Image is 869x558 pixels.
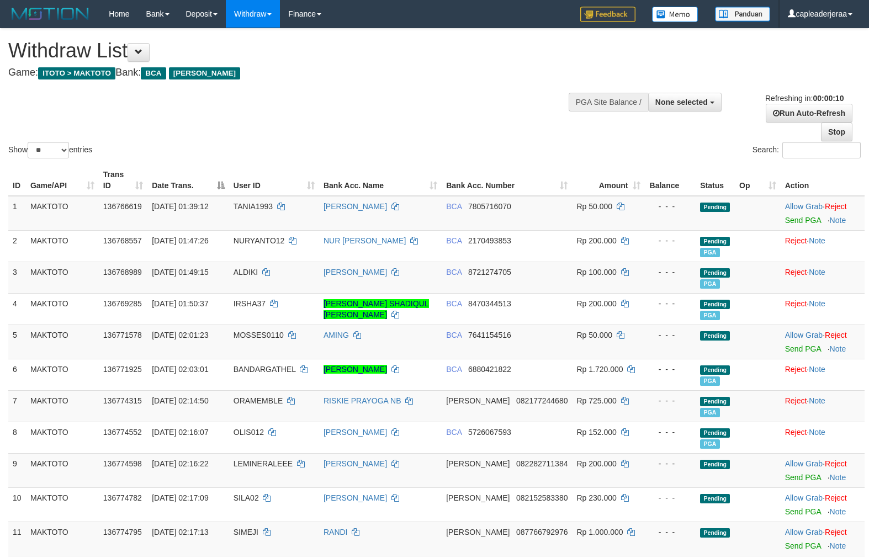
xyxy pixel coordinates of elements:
[830,473,846,482] a: Note
[516,396,568,405] span: Copy 082177244680 to clipboard
[569,93,648,111] div: PGA Site Balance /
[785,216,821,225] a: Send PGA
[830,344,846,353] a: Note
[830,541,846,550] a: Note
[785,365,807,374] a: Reject
[103,299,142,308] span: 136769285
[103,493,142,502] span: 136774782
[468,428,511,437] span: Copy 5726067593 to clipboard
[103,396,142,405] span: 136774315
[781,422,865,453] td: ·
[468,299,511,308] span: Copy 8470344513 to clipboard
[809,236,825,245] a: Note
[446,365,462,374] span: BCA
[825,493,847,502] a: Reject
[785,236,807,245] a: Reject
[781,293,865,325] td: ·
[648,93,722,111] button: None selected
[809,268,825,277] a: Note
[234,428,264,437] span: OLIS012
[765,94,844,103] span: Refreshing in:
[785,202,825,211] span: ·
[26,325,99,359] td: MAKTOTO
[234,459,293,468] span: LEMINERALEEE
[446,459,510,468] span: [PERSON_NAME]
[26,390,99,422] td: MAKTOTO
[572,164,644,196] th: Amount: activate to sort column ascending
[324,236,406,245] a: NUR [PERSON_NAME]
[700,494,730,503] span: Pending
[576,236,616,245] span: Rp 200.000
[8,359,26,390] td: 6
[576,299,616,308] span: Rp 200.000
[26,196,99,231] td: MAKTOTO
[234,331,284,339] span: MOSSES0110
[446,396,510,405] span: [PERSON_NAME]
[234,299,266,308] span: IRSHA37
[324,331,349,339] a: AMING
[715,7,770,22] img: panduan.png
[700,408,719,417] span: Marked by capleaderjeraa
[576,396,616,405] span: Rp 725.000
[781,390,865,422] td: ·
[99,164,147,196] th: Trans ID: activate to sort column ascending
[442,164,572,196] th: Bank Acc. Number: activate to sort column ascending
[830,507,846,516] a: Note
[8,164,26,196] th: ID
[785,473,821,482] a: Send PGA
[696,164,735,196] th: Status
[103,365,142,374] span: 136771925
[809,428,825,437] a: Note
[753,142,861,158] label: Search:
[468,268,511,277] span: Copy 8721274705 to clipboard
[26,262,99,293] td: MAKTOTO
[8,453,26,487] td: 9
[825,528,847,536] a: Reject
[324,528,348,536] a: RANDI
[700,237,730,246] span: Pending
[649,458,692,469] div: - - -
[700,365,730,375] span: Pending
[324,365,387,374] a: [PERSON_NAME]
[103,528,142,536] span: 136774795
[830,216,846,225] a: Note
[649,235,692,246] div: - - -
[324,459,387,468] a: [PERSON_NAME]
[468,236,511,245] span: Copy 2170493853 to clipboard
[700,460,730,469] span: Pending
[652,7,698,22] img: Button%20Memo.svg
[645,164,696,196] th: Balance
[103,331,142,339] span: 136771578
[576,528,623,536] span: Rp 1.000.000
[785,493,823,502] a: Allow Grab
[324,493,387,502] a: [PERSON_NAME]
[785,541,821,550] a: Send PGA
[8,262,26,293] td: 3
[821,123,852,141] a: Stop
[766,104,852,123] a: Run Auto-Refresh
[234,202,273,211] span: TANIA1993
[700,428,730,438] span: Pending
[781,325,865,359] td: ·
[324,202,387,211] a: [PERSON_NAME]
[809,365,825,374] a: Note
[103,459,142,468] span: 136774598
[152,299,208,308] span: [DATE] 01:50:37
[785,299,807,308] a: Reject
[234,528,258,536] span: SIMEJI
[103,428,142,437] span: 136774552
[785,428,807,437] a: Reject
[26,293,99,325] td: MAKTOTO
[141,67,166,79] span: BCA
[576,493,616,502] span: Rp 230.000
[103,236,142,245] span: 136768557
[781,164,865,196] th: Action
[468,365,511,374] span: Copy 6880421822 to clipboard
[152,396,208,405] span: [DATE] 02:14:50
[234,236,285,245] span: NURYANTO12
[152,428,208,437] span: [DATE] 02:16:07
[785,331,823,339] a: Allow Grab
[785,268,807,277] a: Reject
[576,202,612,211] span: Rp 50.000
[234,365,296,374] span: BANDARGATHEL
